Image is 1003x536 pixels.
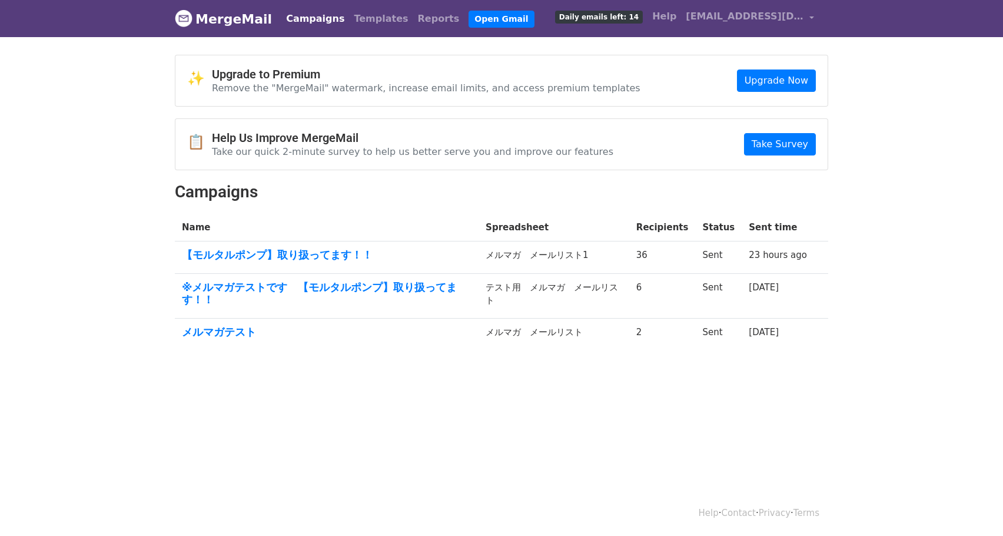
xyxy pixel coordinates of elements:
a: 23 hours ago [749,250,807,260]
span: 📋 [187,134,212,151]
th: Recipients [629,214,696,241]
a: [EMAIL_ADDRESS][DOMAIN_NAME] [681,5,819,32]
p: Remove the "MergeMail" watermark, increase email limits, and access premium templates [212,82,640,94]
td: 36 [629,241,696,274]
a: Reports [413,7,464,31]
td: Sent [695,241,742,274]
a: Upgrade Now [737,70,816,92]
a: Help [699,508,719,518]
h4: Help Us Improve MergeMail [212,131,613,145]
a: Take Survey [744,133,816,155]
a: Templates [349,7,413,31]
th: Spreadsheet [479,214,629,241]
td: メルマガ メールリスト [479,318,629,350]
a: ※メルマガテストです 【モルタルポンプ】取り扱ってます！！ [182,281,471,306]
span: [EMAIL_ADDRESS][DOMAIN_NAME] [686,9,803,24]
a: Help [647,5,681,28]
th: Name [175,214,479,241]
a: Daily emails left: 14 [550,5,647,28]
a: MergeMail [175,6,272,31]
td: 2 [629,318,696,350]
a: [DATE] [749,327,779,338]
a: Terms [793,508,819,518]
td: Sent [695,318,742,350]
a: Contact [722,508,756,518]
td: 6 [629,273,696,318]
a: Privacy [759,508,791,518]
th: Sent time [742,214,814,241]
h4: Upgrade to Premium [212,67,640,81]
td: Sent [695,273,742,318]
a: 【モルタルポンプ】取り扱ってます！！ [182,249,471,262]
a: [DATE] [749,282,779,293]
h2: Campaigns [175,182,828,202]
td: テスト用 メルマガ メールリスト [479,273,629,318]
a: メルマガテスト [182,326,471,339]
td: メルマガ メールリスト1 [479,241,629,274]
img: MergeMail logo [175,9,192,27]
span: Daily emails left: 14 [555,11,643,24]
p: Take our quick 2-minute survey to help us better serve you and improve our features [212,145,613,158]
th: Status [695,214,742,241]
a: Open Gmail [469,11,534,28]
span: ✨ [187,70,212,87]
a: Campaigns [281,7,349,31]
